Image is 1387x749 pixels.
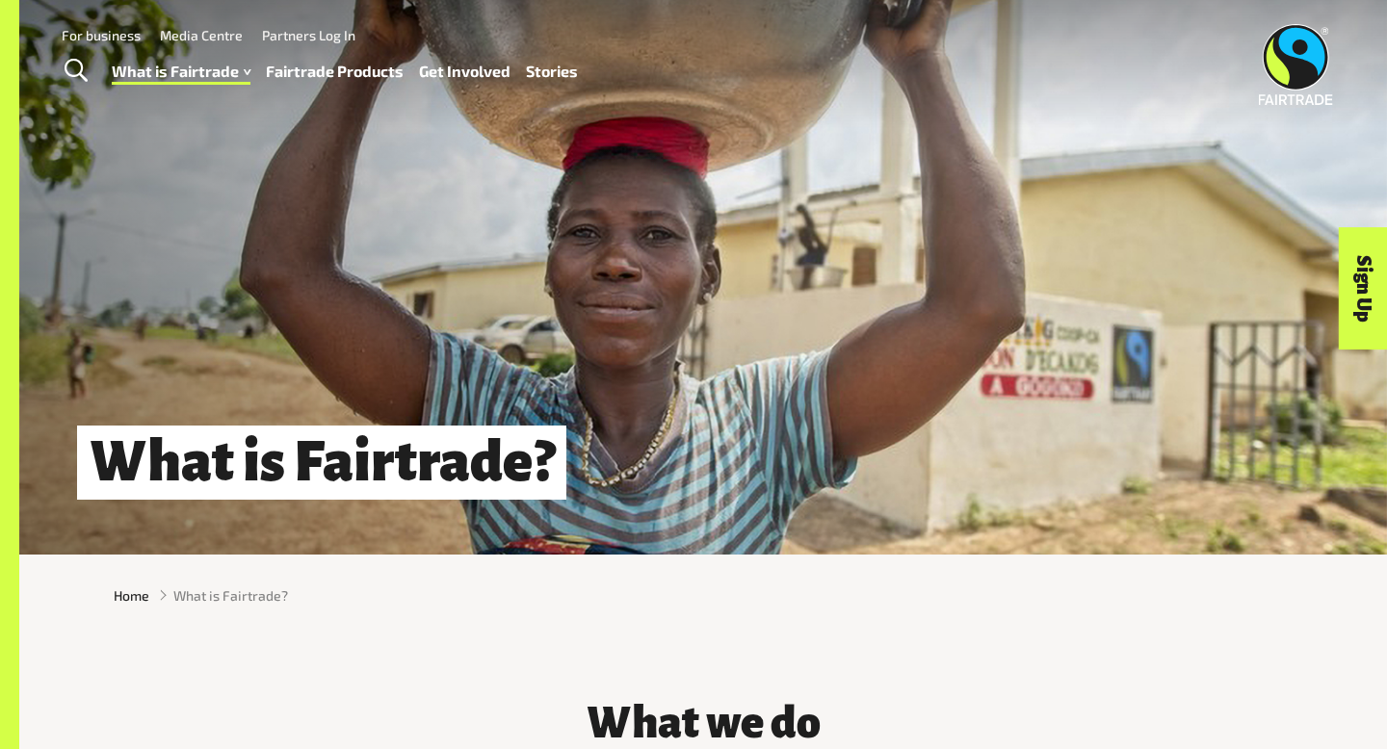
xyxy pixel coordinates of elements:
a: For business [62,27,141,43]
a: Media Centre [160,27,243,43]
span: What is Fairtrade? [173,585,288,606]
a: What is Fairtrade [112,58,250,86]
a: Partners Log In [262,27,355,43]
a: Fairtrade Products [266,58,404,86]
a: Stories [526,58,578,86]
img: Fairtrade Australia New Zealand logo [1259,24,1333,105]
h3: What we do [414,699,992,747]
a: Home [114,585,149,606]
a: Toggle Search [52,47,99,95]
h1: What is Fairtrade? [77,426,566,500]
a: Get Involved [419,58,510,86]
